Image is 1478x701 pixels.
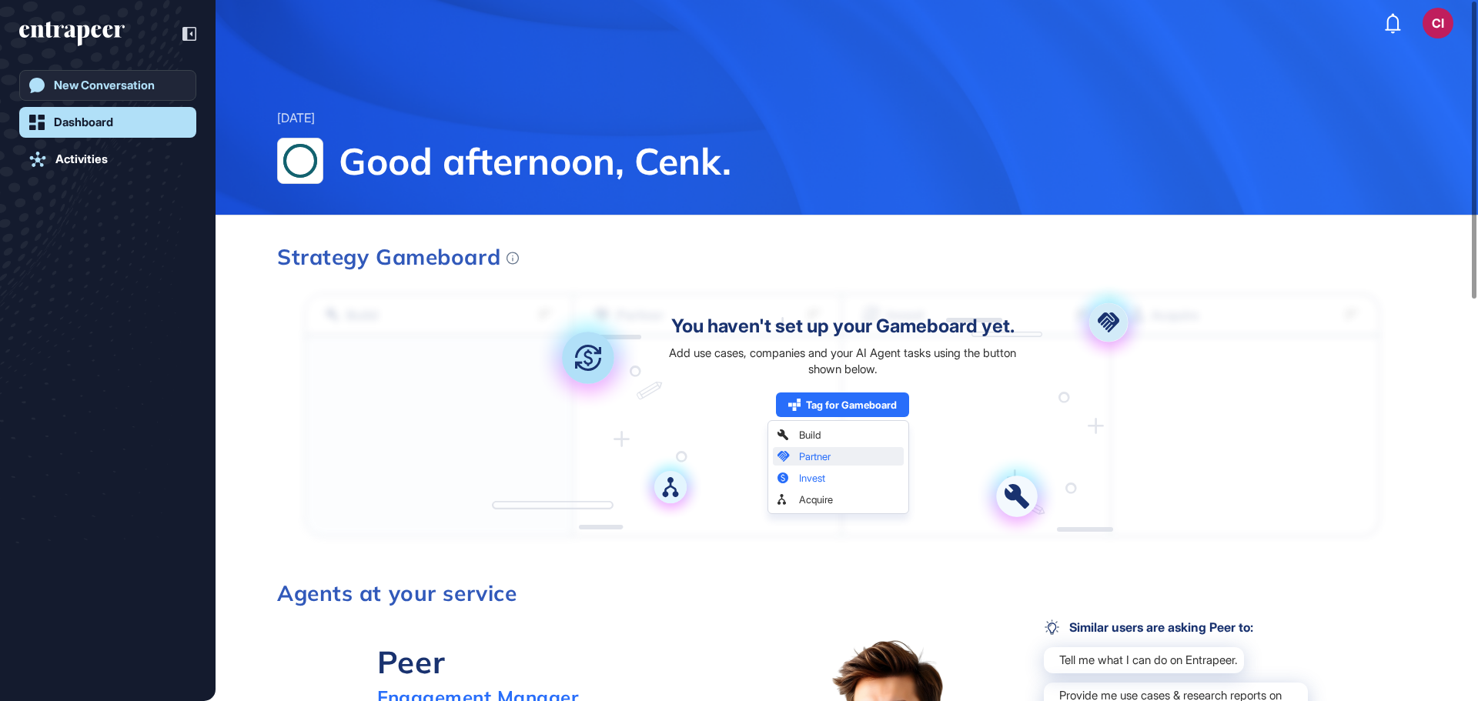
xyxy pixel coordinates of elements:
[54,115,113,129] div: Dashboard
[1044,619,1253,635] div: Similar users are asking Peer to:
[19,107,196,138] a: Dashboard
[639,456,702,519] img: acquire.a709dd9a.svg
[377,643,579,681] div: Peer
[537,307,639,409] img: invest.bd05944b.svg
[1423,8,1453,38] button: Ci
[339,138,1416,184] span: Good afternoon, Cenk.
[55,152,108,166] div: Activities
[661,345,1024,377] div: Add use cases, companies and your AI Agent tasks using the button shown below.
[277,582,1407,604] h3: Agents at your service
[1070,284,1147,361] img: partner.aac698ea.svg
[277,246,519,268] div: Strategy Gameboard
[671,317,1015,335] div: You haven't set up your Gameboard yet.
[277,108,315,129] div: [DATE]
[1044,647,1244,673] div: Tell me what I can do on Entrapeer.
[19,144,196,175] a: Activities
[19,70,196,101] a: New Conversation
[54,78,155,92] div: New Conversation
[19,22,125,46] div: entrapeer-logo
